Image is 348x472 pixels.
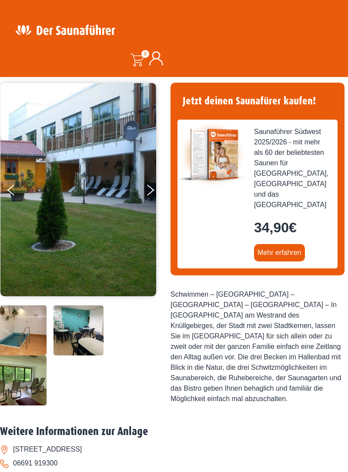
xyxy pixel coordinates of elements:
span: € [289,220,297,235]
span: 0 [141,50,149,58]
button: Next [145,181,167,203]
a: Mehr erfahren [254,244,305,261]
button: Previous [7,181,29,203]
div: Schwimmen – [GEOGRAPHIC_DATA] – [GEOGRAPHIC_DATA] – [GEOGRAPHIC_DATA] – In [GEOGRAPHIC_DATA] am W... [171,289,345,404]
span: Saunaführer Südwest 2025/2026 - mit mehr als 60 der beliebtesten Saunen für [GEOGRAPHIC_DATA], [G... [254,127,331,210]
bdi: 34,90 [254,220,297,235]
h4: Jetzt deinen Saunafürer kaufen! [177,90,338,113]
img: der-saunafuehrer-2025-suedwest.jpg [177,120,247,189]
